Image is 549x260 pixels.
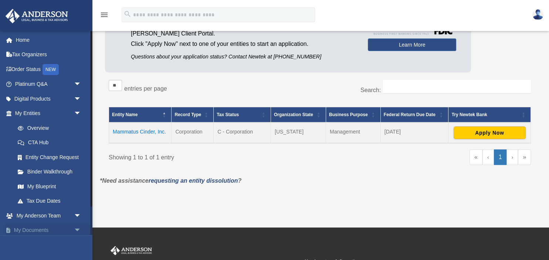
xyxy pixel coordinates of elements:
label: Search: [360,87,381,93]
td: [US_STATE] [271,122,326,143]
td: Corporation [172,122,214,143]
img: User Pic [532,9,543,20]
i: search [123,10,132,18]
a: First [470,149,482,165]
a: 1 [494,149,507,165]
label: entries per page [124,85,167,92]
td: Mammatus Cinder, Inc. [109,122,172,143]
img: Anderson Advisors Platinum Portal [3,9,70,23]
a: Last [518,149,531,165]
span: Record Type [174,112,201,117]
span: arrow_drop_down [74,77,89,92]
a: Tax Due Dates [10,194,89,209]
a: Platinum Q&Aarrow_drop_down [5,77,92,92]
span: Tax Status [217,112,239,117]
button: Apply Now [454,126,526,139]
p: Questions about your application status? Contact Newtek at [PHONE_NUMBER] [131,52,357,61]
th: Entity Name: Activate to invert sorting [109,107,172,123]
th: Try Newtek Bank : Activate to sort [448,107,531,123]
span: Federal Return Due Date [384,112,436,117]
div: NEW [43,64,59,75]
span: arrow_drop_down [74,91,89,107]
a: Learn More [368,38,456,51]
a: Next [506,149,518,165]
a: My Entitiesarrow_drop_down [5,106,89,121]
th: Record Type: Activate to sort [172,107,214,123]
th: Federal Return Due Date: Activate to sort [380,107,448,123]
a: Previous [482,149,494,165]
a: requesting an entity dissolution [149,178,238,184]
a: My Anderson Teamarrow_drop_down [5,208,92,223]
a: My Blueprint [10,179,89,194]
td: Management [326,122,381,143]
a: Home [5,33,92,47]
a: My Documentsarrow_drop_down [5,223,92,238]
div: Try Newtek Bank [451,110,519,119]
span: Organization State [274,112,313,117]
p: Click "Apply Now" next to one of your entities to start an application. [131,39,357,49]
a: Order StatusNEW [5,62,92,77]
a: CTA Hub [10,135,89,150]
a: menu [100,13,109,19]
td: [DATE] [380,122,448,143]
a: Tax Organizers [5,47,92,62]
span: Business Purpose [329,112,368,117]
a: Digital Productsarrow_drop_down [5,91,92,106]
div: Showing 1 to 1 of 1 entry [109,149,314,163]
span: Entity Name [112,112,138,117]
span: arrow_drop_down [74,106,89,121]
span: arrow_drop_down [74,223,89,238]
td: C - Corporation [214,122,271,143]
em: *Need assistance ? [100,178,241,184]
a: Binder Walkthrough [10,165,89,179]
span: arrow_drop_down [74,208,89,223]
th: Business Purpose: Activate to sort [326,107,381,123]
i: menu [100,10,109,19]
a: Overview [10,121,85,135]
th: Organization State: Activate to sort [271,107,326,123]
a: Entity Change Request [10,150,89,165]
img: Anderson Advisors Platinum Portal [109,246,153,256]
th: Tax Status: Activate to sort [214,107,271,123]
